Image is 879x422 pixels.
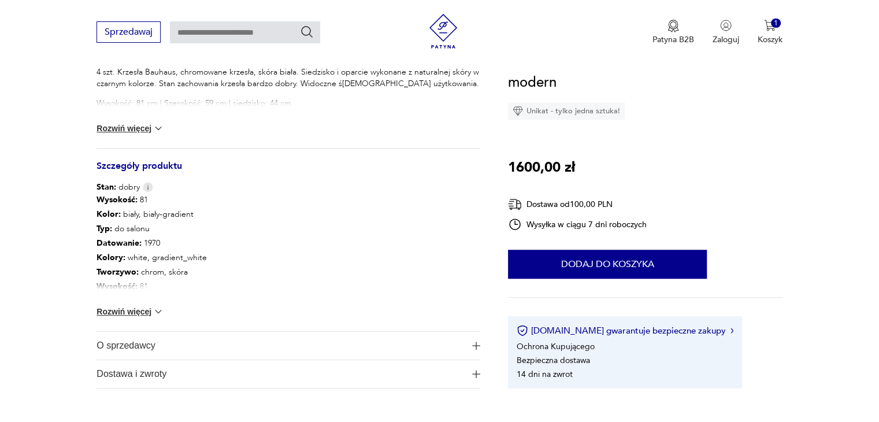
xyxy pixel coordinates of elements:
span: Dostawa i zwroty [97,360,464,388]
img: Ikona medalu [667,20,679,32]
p: chrom, skóra [97,265,299,280]
p: Koszyk [758,34,782,45]
p: 81 [97,280,299,294]
button: Szukaj [300,25,314,39]
p: 1600,00 zł [508,157,575,179]
li: 14 dni na zwrot [517,369,573,380]
h3: Szczegóły produktu [97,162,480,182]
img: chevron down [153,123,164,134]
img: Patyna - sklep z meblami i dekoracjami vintage [426,14,461,49]
b: Typ : [97,223,112,234]
button: [DOMAIN_NAME] gwarantuje bezpieczne zakupy [517,325,733,336]
button: Rozwiń więcej [97,123,164,134]
button: Ikona plusaO sprzedawcy [97,332,480,360]
div: Unikat - tylko jedna sztuka! [508,102,625,120]
span: dobry [97,182,140,193]
p: Wysokość: 81 cm | Szerokość: 59 cm | siedzisko: 44 cm [97,98,480,109]
button: Sprzedawaj [97,21,161,43]
button: Rozwiń więcej [97,306,164,317]
button: Ikona plusaDostawa i zwroty [97,360,480,388]
b: Kolory : [97,252,125,263]
li: Ochrona Kupującego [517,341,595,352]
p: do salonu [97,222,299,236]
span: O sprzedawcy [97,332,464,360]
button: Dodaj do koszyka [508,250,707,279]
p: Patyna B2B [652,34,694,45]
b: Stan: [97,182,116,193]
p: 1970 [97,236,299,251]
b: Tworzywo : [97,266,139,277]
b: Datowanie : [97,238,142,249]
p: white, gradient_white [97,251,299,265]
img: Ikona plusa [472,370,480,378]
img: chevron down [153,306,164,317]
a: Sprzedawaj [97,29,161,37]
div: Dostawa od 100,00 PLN [508,197,647,212]
li: Bezpieczna dostawa [517,355,590,366]
img: Ikona diamentu [513,106,523,116]
h1: 4 krzesła, Bauhaus, skóra naturalna, chrom, modern [508,50,782,94]
a: Ikona medaluPatyna B2B [652,20,694,45]
img: Ikonka użytkownika [720,20,732,31]
img: Ikona strzałki w prawo [730,328,734,334]
img: Ikona plusa [472,342,480,350]
b: Kolor: [97,209,121,220]
button: 1Koszyk [758,20,782,45]
b: Wysokość : [97,281,138,292]
p: 4 szt. Krzesła Bauhaus, chromowane krzesła, skóra biała. Siedzisko i oparcie wykonane z naturalne... [97,66,480,90]
div: 1 [771,18,781,28]
button: Zaloguj [713,20,739,45]
img: Ikona certyfikatu [517,325,528,336]
b: Wysokość : [97,194,138,205]
p: biały, biały-gradient [97,208,299,222]
button: Patyna B2B [652,20,694,45]
p: Zaloguj [713,34,739,45]
img: Info icon [143,182,153,192]
div: Wysyłka w ciągu 7 dni roboczych [508,217,647,231]
p: 81 [97,193,299,208]
img: Ikona dostawy [508,197,522,212]
img: Ikona koszyka [764,20,776,31]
